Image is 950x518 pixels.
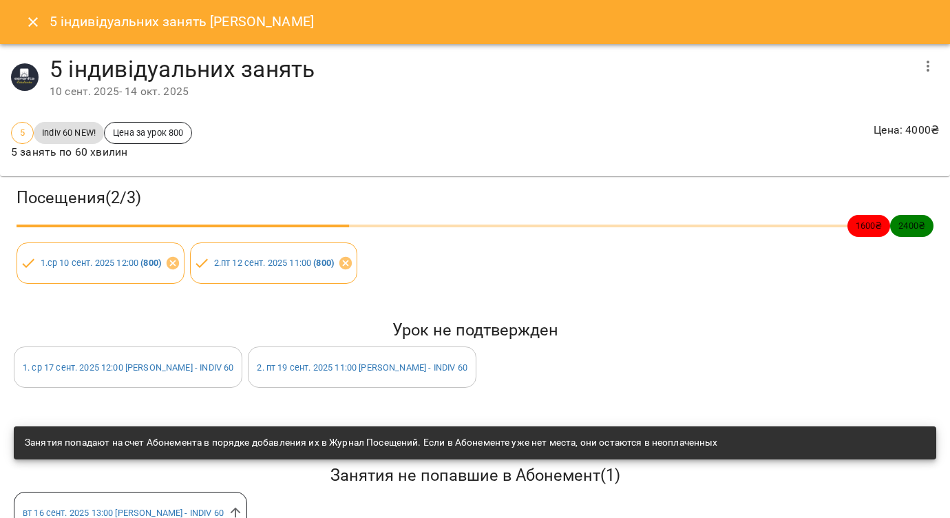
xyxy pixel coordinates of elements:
[25,431,718,455] div: Занятия попадают на счет Абонемента в порядке добавления их в Журнал Посещений. Если в Абонементе...
[17,187,933,209] h3: Посещения ( 2 / 3 )
[11,144,192,160] p: 5 занять по 60 хвилин
[105,126,191,139] span: Цена за урок 800
[34,126,104,139] span: Indiv 60 NEW!
[41,258,161,268] a: 1.ср 10 сент. 2025 12:00 (800)
[50,11,314,32] h6: 5 індивідуальних занять [PERSON_NAME]
[890,219,933,232] span: 2400 ₴
[23,508,224,518] a: вт 16 сент. 2025 13:00 [PERSON_NAME] - INDIV 60
[874,122,939,138] p: Цена : 4000 ₴
[140,258,161,268] b: ( 800 )
[313,258,334,268] b: ( 800 )
[12,126,33,139] span: 5
[14,465,936,486] h5: Занятия не попавшие в Абонемент ( 1 )
[11,63,39,91] img: e7cd9ba82654fddca2813040462380a1.JPG
[17,242,184,284] div: 1.ср 10 сент. 2025 12:00 (800)
[190,242,357,284] div: 2.пт 12 сент. 2025 11:00 (800)
[17,6,50,39] button: Close
[214,258,334,268] a: 2.пт 12 сент. 2025 11:00 (800)
[847,219,891,232] span: 1600 ₴
[257,362,467,373] a: 2. пт 19 сент. 2025 11:00 [PERSON_NAME] - INDIV 60
[50,55,911,83] h4: 5 індивідуальних занять
[50,83,911,100] div: 10 сент. 2025 - 14 окт. 2025
[23,362,233,373] a: 1. ср 17 сент. 2025 12:00 [PERSON_NAME] - INDIV 60
[14,320,936,341] h5: Урок не подтвержден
